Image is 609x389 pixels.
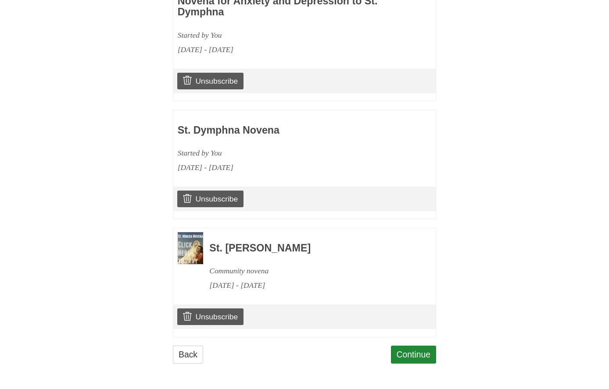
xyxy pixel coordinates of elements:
[391,346,437,364] a: Continue
[177,308,244,325] a: Unsubscribe
[209,264,412,278] div: Community novena
[209,243,412,254] h3: St. [PERSON_NAME]
[173,346,203,364] a: Back
[178,125,380,136] h3: St. Dymphna Novena
[178,42,380,57] div: [DATE] - [DATE]
[177,73,244,89] a: Unsubscribe
[178,160,380,175] div: [DATE] - [DATE]
[177,191,244,207] a: Unsubscribe
[209,278,412,293] div: [DATE] - [DATE]
[178,28,380,42] div: Started by You
[178,146,380,160] div: Started by You
[178,232,203,264] img: Novena image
